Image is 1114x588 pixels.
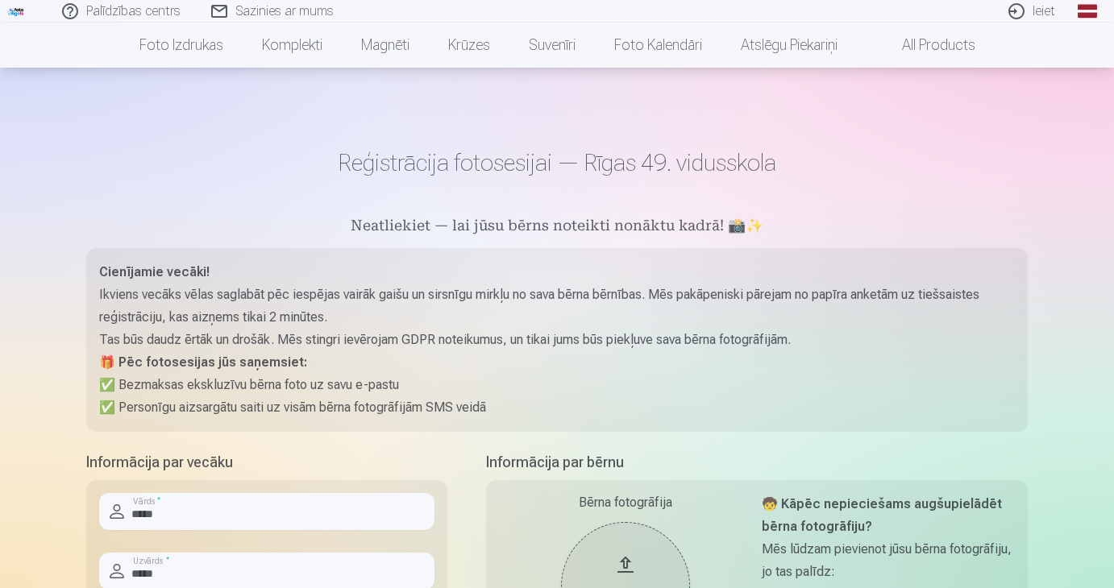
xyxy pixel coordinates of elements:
[595,23,721,68] a: Foto kalendāri
[86,216,1028,238] h5: Neatliekiet — lai jūsu bērns noteikti nonāktu kadrā! 📸✨
[99,354,307,370] strong: 🎁 Pēc fotosesijas jūs saņemsiet:
[120,23,243,68] a: Foto izdrukas
[342,23,429,68] a: Magnēti
[99,264,210,280] strong: Cienījamie vecāki!
[86,148,1028,177] h1: Reģistrācija fotosesijai — Rīgas 49. vidusskola
[99,329,1015,351] p: Tas būs daudz ērtāk un drošāk. Mēs stingri ievērojam GDPR noteikumus, un tikai jums būs piekļuve ...
[857,23,995,68] a: All products
[243,23,342,68] a: Komplekti
[721,23,857,68] a: Atslēgu piekariņi
[99,374,1015,396] p: ✅ Bezmaksas ekskluzīvu bērna foto uz savu e-pastu
[499,493,752,512] div: Bērna fotogrāfija
[429,23,509,68] a: Krūzes
[99,396,1015,419] p: ✅ Personīgu aizsargātu saiti uz visām bērna fotogrāfijām SMS veidā
[86,451,447,474] h5: Informācija par vecāku
[99,284,1015,329] p: Ikviens vecāks vēlas saglabāt pēc iespējas vairāk gaišu un sirsnīgu mirkļu no sava bērna bērnības...
[486,451,1028,474] h5: Informācija par bērnu
[762,538,1015,583] p: Mēs lūdzam pievienot jūsu bērna fotogrāfiju, jo tas palīdz:
[509,23,595,68] a: Suvenīri
[7,6,25,16] img: /fa1
[762,496,1002,534] strong: 🧒 Kāpēc nepieciešams augšupielādēt bērna fotogrāfiju?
